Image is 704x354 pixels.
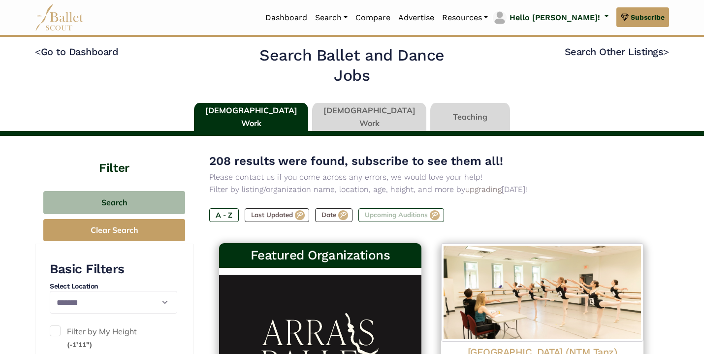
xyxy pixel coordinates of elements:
img: profile picture [493,11,507,25]
h4: Filter [35,136,193,176]
label: A - Z [209,208,239,222]
img: Logo [441,243,643,342]
a: Subscribe [616,7,669,27]
a: Search [311,7,352,28]
span: Subscribe [631,12,665,23]
a: Resources [438,7,492,28]
a: Advertise [394,7,438,28]
p: Please contact us if you come across any errors, we would love your help! [209,171,653,184]
small: (-1'11") [67,340,92,349]
h3: Featured Organizations [227,247,414,264]
code: < [35,45,41,58]
h2: Search Ballet and Dance Jobs [241,45,463,86]
a: profile picture Hello [PERSON_NAME]! [492,10,608,26]
code: > [663,45,669,58]
p: Hello [PERSON_NAME]! [510,11,600,24]
label: Upcoming Auditions [358,208,444,222]
button: Search [43,191,185,214]
span: 208 results were found, subscribe to see them all! [209,154,503,168]
a: <Go to Dashboard [35,46,118,58]
h3: Basic Filters [50,261,177,278]
label: Last Updated [245,208,309,222]
li: Teaching [428,103,512,131]
h4: Select Location [50,282,177,291]
li: [DEMOGRAPHIC_DATA] Work [310,103,428,131]
p: Filter by listing/organization name, location, age, height, and more by [DATE]! [209,183,653,196]
label: Date [315,208,352,222]
a: Dashboard [261,7,311,28]
a: upgrading [465,185,502,194]
img: gem.svg [621,12,629,23]
a: Compare [352,7,394,28]
li: [DEMOGRAPHIC_DATA] Work [192,103,310,131]
a: Search Other Listings> [565,46,669,58]
label: Filter by My Height [50,325,177,351]
button: Clear Search [43,219,185,241]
